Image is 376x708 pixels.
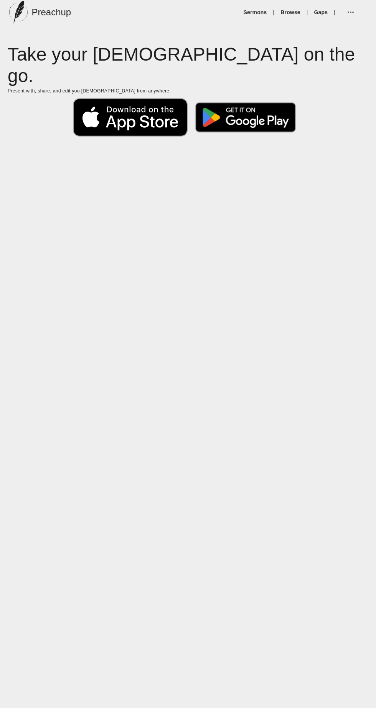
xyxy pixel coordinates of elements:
[270,8,278,16] li: |
[9,1,28,24] img: preachup-logo.png
[31,6,71,18] h5: Preachup
[338,670,367,699] iframe: Drift Widget Chat Controller
[331,8,338,16] li: |
[8,44,368,87] h3: Take your [DEMOGRAPHIC_DATA] on the go.
[303,8,311,16] li: |
[244,8,267,16] a: Sermons
[8,88,171,94] span: Present with, share, and edit you [DEMOGRAPHIC_DATA] from anywhere.
[314,8,328,16] a: Gaps
[280,8,300,16] a: Browse
[188,95,303,140] img: Get it on Google Play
